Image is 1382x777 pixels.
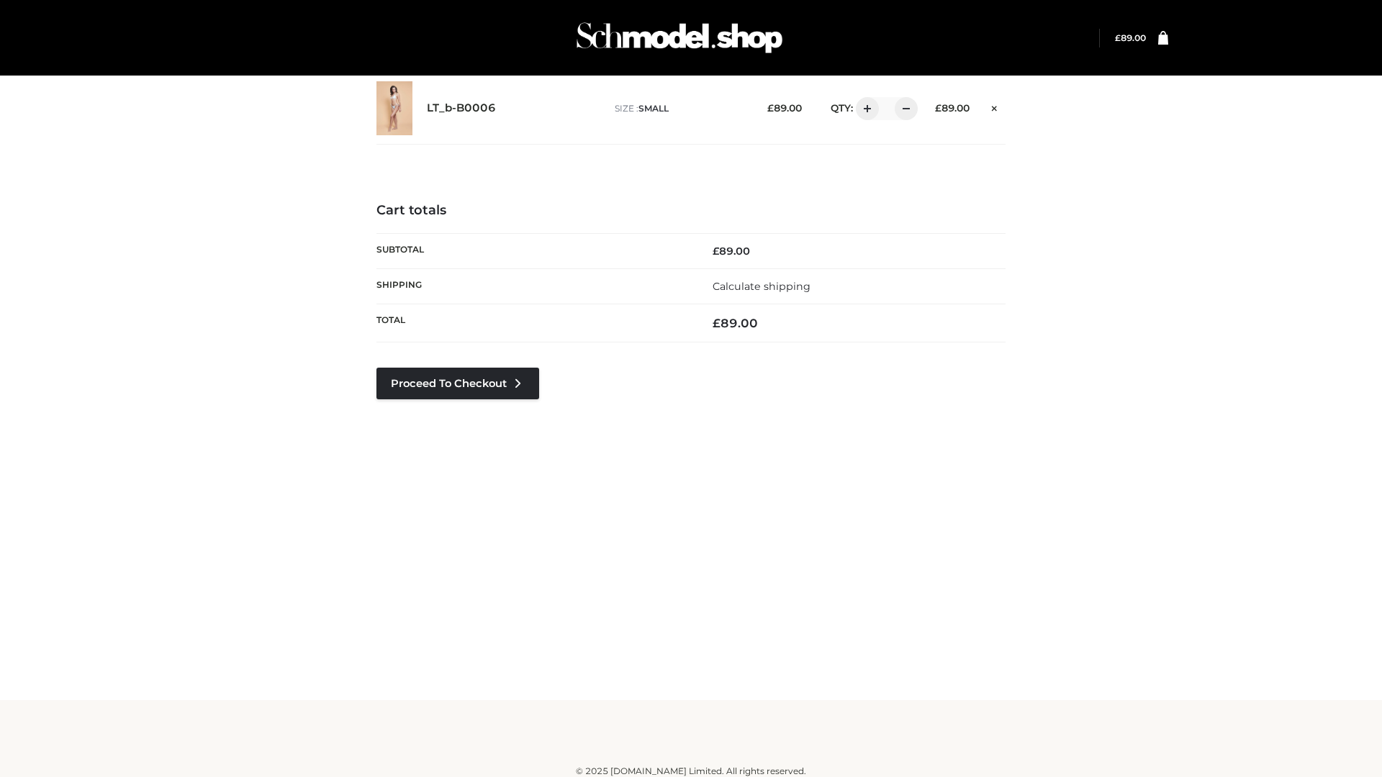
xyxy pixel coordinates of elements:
span: £ [767,102,774,114]
img: Schmodel Admin 964 [572,9,787,66]
span: SMALL [638,103,669,114]
a: £89.00 [1115,32,1146,43]
a: Remove this item [984,97,1006,116]
span: £ [935,102,941,114]
th: Subtotal [376,233,691,268]
span: £ [1115,32,1121,43]
bdi: 89.00 [713,245,750,258]
bdi: 89.00 [1115,32,1146,43]
a: LT_b-B0006 [427,101,496,115]
bdi: 89.00 [713,316,758,330]
span: £ [713,245,719,258]
a: Calculate shipping [713,280,810,293]
a: Proceed to Checkout [376,368,539,399]
div: QTY: [816,97,913,120]
p: size : [615,102,745,115]
bdi: 89.00 [935,102,970,114]
span: £ [713,316,721,330]
h4: Cart totals [376,203,1006,219]
th: Shipping [376,268,691,304]
bdi: 89.00 [767,102,802,114]
th: Total [376,304,691,342]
